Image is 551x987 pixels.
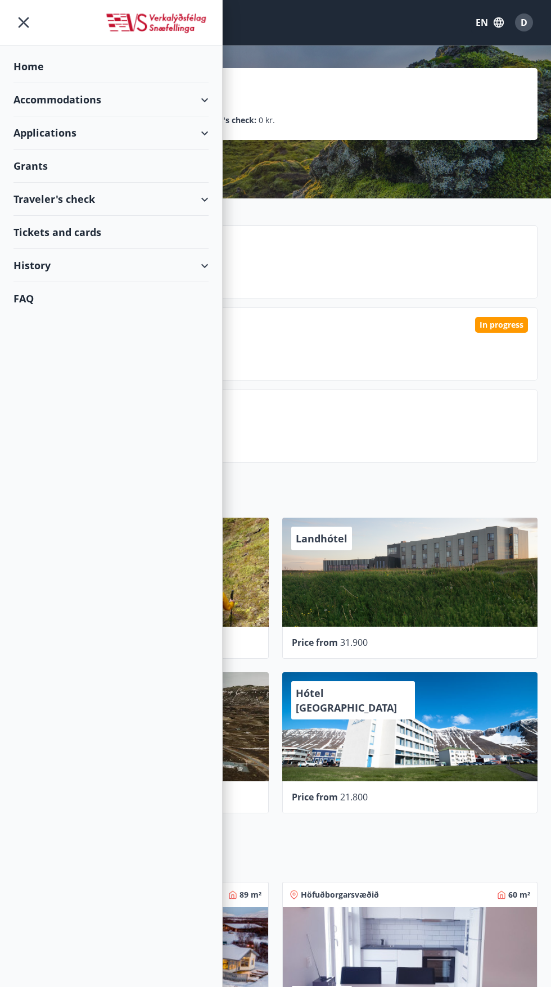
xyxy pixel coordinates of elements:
p: Nám [96,337,528,356]
p: FAQ [96,418,528,437]
span: 0 kr. [259,114,275,126]
p: Traveler's check : [192,114,256,126]
span: Landhótel [296,532,347,545]
button: D [511,9,538,36]
span: 60 m² [508,889,530,900]
div: Home [13,50,209,83]
img: union_logo [105,12,209,35]
span: Hótel [GEOGRAPHIC_DATA] [296,686,397,714]
p: Jól og áramót [96,254,528,273]
div: Applications [13,116,209,150]
span: 89 m² [240,889,261,900]
button: menu [13,12,34,33]
div: FAQ [13,282,209,315]
span: 31.900 [340,636,368,649]
span: 21.800 [340,791,368,803]
div: In progress [475,317,528,333]
span: D [521,16,527,29]
div: Accommodations [13,83,209,116]
div: Grants [13,150,209,183]
button: EN [471,12,508,33]
div: History [13,249,209,282]
span: Price from [292,636,338,649]
div: Traveler's check [13,183,209,216]
div: Tickets and cards [13,216,209,249]
span: Höfuðborgarsvæðið [301,889,379,900]
span: Price from [292,791,338,803]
